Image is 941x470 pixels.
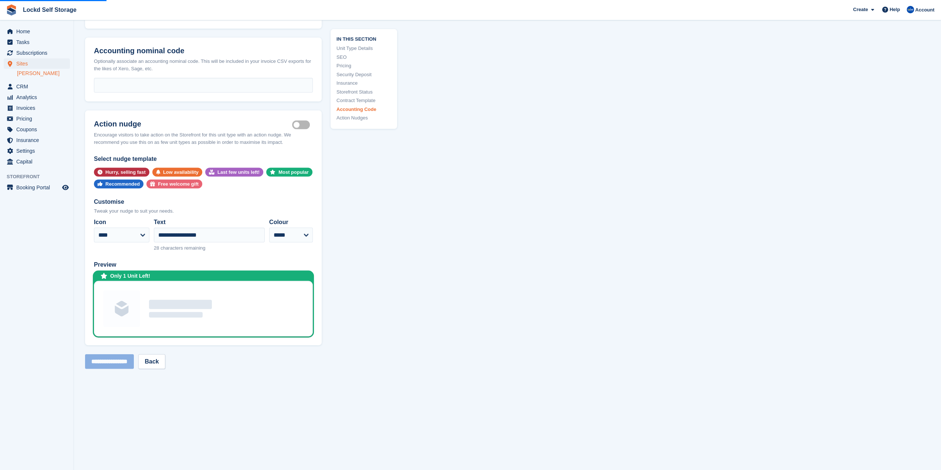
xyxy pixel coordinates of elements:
[16,92,61,102] span: Analytics
[4,114,70,124] a: menu
[94,218,149,227] label: Icon
[4,124,70,135] a: menu
[4,103,70,113] a: menu
[94,155,313,163] div: Select nudge template
[105,180,140,189] div: Recommended
[4,182,70,193] a: menu
[16,124,61,135] span: Coupons
[94,58,313,72] div: Optionally associate an accounting nominal code. This will be included in your invoice CSV export...
[853,6,868,13] span: Create
[17,70,70,77] a: [PERSON_NAME]
[16,156,61,167] span: Capital
[890,6,900,13] span: Help
[7,173,74,180] span: Storefront
[20,4,79,16] a: Lockd Self Storage
[154,218,265,227] label: Text
[16,58,61,69] span: Sites
[158,180,199,189] div: Free welcome gift
[160,245,205,251] span: characters remaining
[915,6,934,14] span: Account
[278,168,309,177] div: Most popular
[94,47,313,55] h2: Accounting nominal code
[94,119,292,128] h2: Action nudge
[4,92,70,102] a: menu
[138,354,165,369] a: Back
[152,168,202,177] button: Low availability
[266,168,312,177] button: Most popular
[94,197,313,206] div: Customise
[336,71,391,78] a: Security Deposit
[163,168,199,177] div: Low availability
[336,80,391,87] a: Insurance
[16,48,61,58] span: Subscriptions
[336,105,391,113] a: Accounting Code
[4,135,70,145] a: menu
[16,114,61,124] span: Pricing
[907,6,914,13] img: Jonny Bleach
[16,103,61,113] span: Invoices
[16,135,61,145] span: Insurance
[146,180,202,189] button: Free welcome gift
[217,168,260,177] div: Last few units left!
[16,26,61,37] span: Home
[4,26,70,37] a: menu
[4,37,70,47] a: menu
[4,156,70,167] a: menu
[94,131,313,146] div: Encourage visitors to take action on the Storefront for this unit type with an action nudge. We r...
[94,180,143,189] button: Recommended
[103,290,140,327] img: Unit group image placeholder
[4,146,70,156] a: menu
[269,218,313,227] label: Colour
[4,58,70,69] a: menu
[4,81,70,92] a: menu
[336,45,391,52] a: Unit Type Details
[94,168,149,177] button: Hurry, selling fast
[110,272,150,280] div: Only 1 Unit Left!
[16,146,61,156] span: Settings
[16,182,61,193] span: Booking Portal
[4,48,70,58] a: menu
[336,97,391,104] a: Contract Template
[336,53,391,61] a: SEO
[154,245,159,251] span: 28
[336,35,391,42] span: In this section
[94,260,313,269] div: Preview
[105,168,146,177] div: Hurry, selling fast
[336,62,391,70] a: Pricing
[94,207,313,215] div: Tweak your nudge to suit your needs.
[6,4,17,16] img: stora-icon-8386f47178a22dfd0bd8f6a31ec36ba5ce8667c1dd55bd0f319d3a0aa187defe.svg
[336,114,391,122] a: Action Nudges
[16,37,61,47] span: Tasks
[205,168,263,177] button: Last few units left!
[16,81,61,92] span: CRM
[61,183,70,192] a: Preview store
[292,125,313,126] label: Is active
[336,88,391,95] a: Storefront Status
